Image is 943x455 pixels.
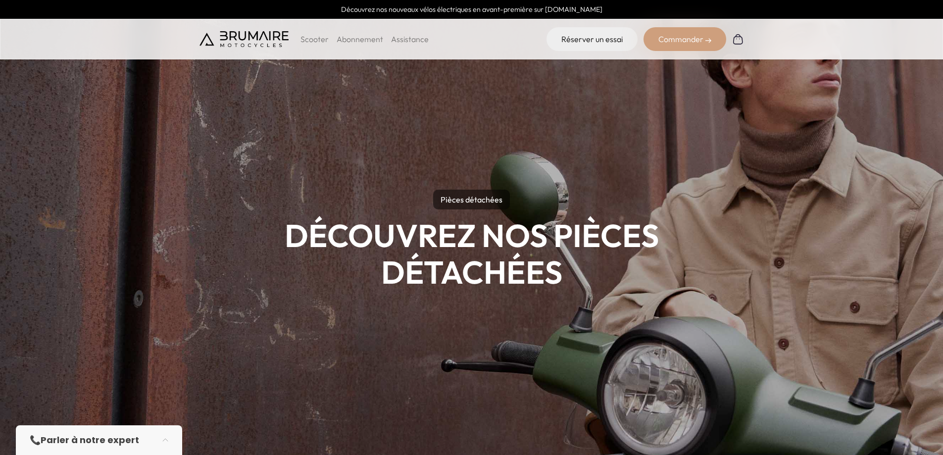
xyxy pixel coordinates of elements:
a: Réserver un essai [546,27,638,51]
p: Scooter [300,33,329,45]
div: Commander [644,27,726,51]
img: Panier [732,33,744,45]
img: right-arrow-2.png [705,38,711,44]
img: Brumaire Motocycles [199,31,289,47]
p: Pièces détachées [433,190,510,209]
a: Assistance [391,34,429,44]
a: Abonnement [337,34,383,44]
h1: Découvrez nos pièces détachées [199,217,744,290]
